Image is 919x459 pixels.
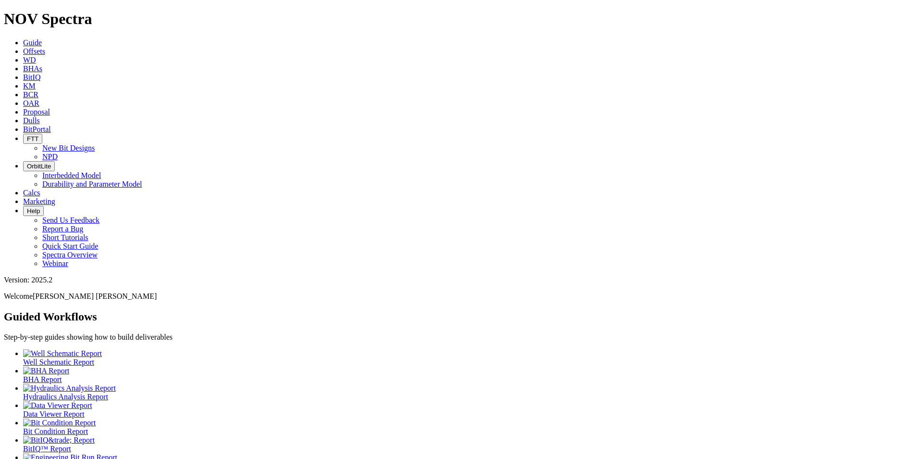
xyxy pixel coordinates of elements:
img: BHA Report [23,367,69,375]
a: Well Schematic Report Well Schematic Report [23,349,915,366]
a: Durability and Parameter Model [42,180,142,188]
a: BHAs [23,64,42,73]
a: Bit Condition Report Bit Condition Report [23,419,915,435]
span: BHA Report [23,375,62,383]
img: Well Schematic Report [23,349,102,358]
a: Hydraulics Analysis Report Hydraulics Analysis Report [23,384,915,401]
p: Welcome [4,292,915,301]
button: OrbitLite [23,161,55,171]
a: KM [23,82,36,90]
h1: NOV Spectra [4,10,915,28]
a: Quick Start Guide [42,242,98,250]
span: Well Schematic Report [23,358,94,366]
a: Marketing [23,197,55,205]
p: Step-by-step guides showing how to build deliverables [4,333,915,342]
img: BitIQ&trade; Report [23,436,95,445]
span: [PERSON_NAME] [PERSON_NAME] [33,292,157,300]
a: OAR [23,99,39,107]
a: Interbedded Model [42,171,101,179]
a: Guide [23,38,42,47]
a: Short Tutorials [42,233,88,242]
a: Proposal [23,108,50,116]
a: Calcs [23,189,40,197]
a: NPD [42,153,58,161]
span: FTT [27,135,38,142]
a: New Bit Designs [42,144,95,152]
img: Bit Condition Report [23,419,96,427]
a: Dulls [23,116,40,125]
a: BitIQ&trade; Report BitIQ™ Report [23,436,915,453]
a: Send Us Feedback [42,216,99,224]
span: Data Viewer Report [23,410,85,418]
a: BCR [23,90,38,99]
h2: Guided Workflows [4,310,915,323]
img: Hydraulics Analysis Report [23,384,116,393]
a: Offsets [23,47,45,55]
a: WD [23,56,36,64]
a: Data Viewer Report Data Viewer Report [23,401,915,418]
a: BitIQ [23,73,40,81]
a: BitPortal [23,125,51,133]
img: Data Viewer Report [23,401,92,410]
div: Version: 2025.2 [4,276,915,284]
a: Report a Bug [42,225,83,233]
span: Hydraulics Analysis Report [23,393,108,401]
button: Help [23,206,44,216]
span: Bit Condition Report [23,427,88,435]
a: BHA Report BHA Report [23,367,915,383]
button: FTT [23,134,42,144]
span: BitIQ™ Report [23,445,71,453]
a: Webinar [42,259,68,268]
span: Help [27,207,40,215]
span: OrbitLite [27,163,51,170]
a: Spectra Overview [42,251,98,259]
